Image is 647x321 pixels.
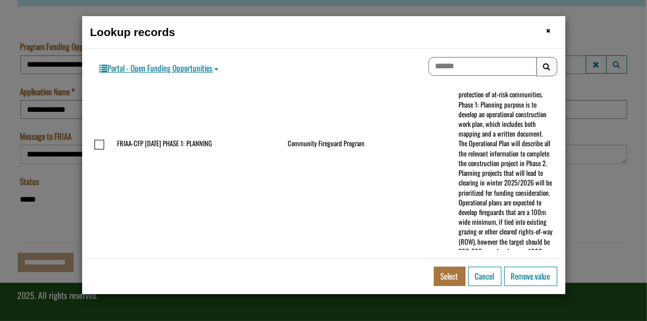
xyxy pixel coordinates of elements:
span: Select or deselect the row FRIAA-CFP AUGUST 2025 PHASE 1: PLANNING [94,140,104,149]
h1: Lookup records Dialog [90,24,557,40]
a: Portal - Open Funding Opportunities [92,57,227,79]
button: Remove value [504,267,557,286]
input: To search on partial text, use the asterisk (*) wildcard character. [428,57,537,76]
fieldset: APPLICATION INFO [18,41,630,220]
button: Close [547,25,551,36]
td: Community Fireguard Program [283,27,454,261]
span: Portal - Open Funding Opportunities [108,62,213,74]
td: FRIAA-CFP AUGUST 2025 PHASE 1: PLANNING [113,27,283,261]
button: Select [434,267,466,286]
button: Cancel [468,267,501,286]
div: Start a New Application [18,41,630,272]
td: The purpose of the CFP is to support the Provincial FireSmart Program initiative by funding the C... [455,27,557,261]
button: Search Results [536,57,557,76]
span: × [547,22,551,39]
